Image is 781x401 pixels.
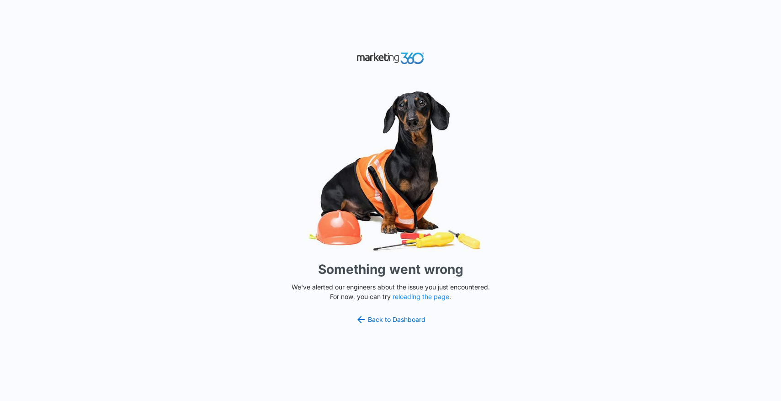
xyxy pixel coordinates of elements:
h1: Something went wrong [318,260,463,279]
img: Sad Dog [254,86,528,256]
p: We've alerted our engineers about the issue you just encountered. For now, you can try . [288,282,494,301]
a: Back to Dashboard [356,314,426,325]
img: Marketing 360 Logo [356,50,425,66]
button: reloading the page [393,293,449,300]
